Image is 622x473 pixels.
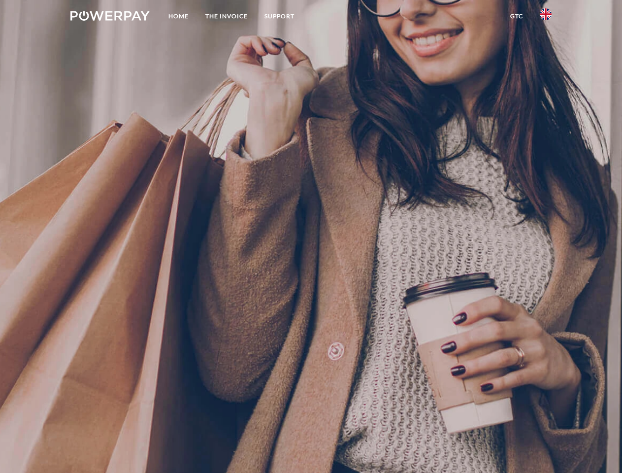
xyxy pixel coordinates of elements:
[502,7,531,25] a: GTC
[197,7,256,25] a: THE INVOICE
[160,7,197,25] a: Home
[540,8,552,20] img: en
[70,11,150,21] img: logo-powerpay-white.svg
[256,7,303,25] a: Support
